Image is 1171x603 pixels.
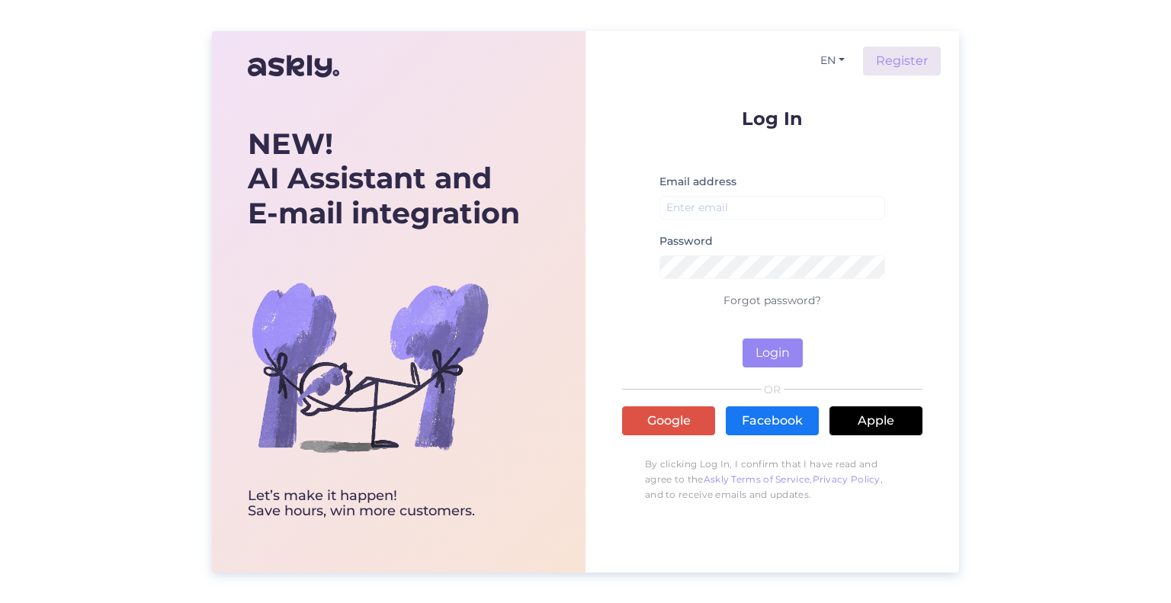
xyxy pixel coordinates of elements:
input: Enter email [659,196,885,220]
button: EN [814,50,851,72]
img: bg-askly [248,245,492,489]
a: Register [863,47,941,75]
span: OR [762,384,784,395]
p: By clicking Log In, I confirm that I have read and agree to the , , and to receive emails and upd... [622,449,922,510]
a: Facebook [726,406,819,435]
div: Let’s make it happen! Save hours, win more customers. [248,489,520,519]
label: Password [659,233,713,249]
b: NEW! [248,126,333,162]
a: Google [622,406,715,435]
div: AI Assistant and E-mail integration [248,127,520,231]
a: Apple [829,406,922,435]
button: Login [743,338,803,367]
p: Log In [622,109,922,128]
a: Askly Terms of Service [704,473,810,485]
label: Email address [659,174,736,190]
a: Forgot password? [723,293,821,307]
a: Privacy Policy [813,473,881,485]
img: Askly [248,48,339,85]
